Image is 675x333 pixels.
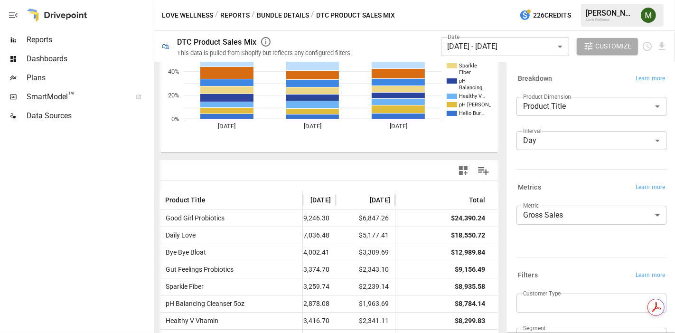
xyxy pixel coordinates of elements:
[281,210,331,227] span: $9,246.30
[165,195,206,205] span: Product Title
[459,102,511,108] text: pH [PERSON_NAME]…
[455,295,485,312] div: $8,784.14
[451,244,485,261] div: $12,989.84
[340,261,390,278] span: $2,343.10
[441,37,569,56] div: [DATE] - [DATE]
[518,270,538,281] h6: Filters
[516,131,666,150] div: Day
[162,227,196,244] span: Daily Love
[518,182,541,193] h6: Metrics
[469,196,485,204] div: Total
[340,210,390,227] span: $6,847.26
[636,74,665,84] span: Learn more
[642,41,653,52] button: Schedule report
[340,244,390,261] span: $3,309.69
[523,324,545,332] label: Segment
[523,201,539,209] label: Metric
[215,10,218,21] div: /
[162,295,244,312] span: pH Balancing Cleanser 5oz
[218,123,235,130] text: [DATE]
[168,92,179,99] text: 20%
[281,227,331,244] span: $7,036.48
[523,289,561,297] label: Customer Type
[168,68,179,75] text: 40%
[451,227,485,244] div: $18,550.72
[451,210,485,227] div: $24,390.24
[311,10,314,21] div: /
[27,91,125,103] span: SmartModel
[220,10,250,21] button: Reports
[281,313,331,329] span: $3,416.70
[281,261,331,278] span: $3,374.70
[577,38,638,55] button: Customize
[455,261,485,278] div: $9,156.49
[281,244,331,261] span: $4,002.41
[162,278,204,295] span: Sparkle Fiber
[635,2,662,29] button: Meredith Lacasse
[586,18,635,22] div: Love Wellness
[177,38,256,47] div: DTC Product Sales Mix
[27,72,152,84] span: Plans
[68,90,75,102] span: ™
[340,313,390,329] span: $2,341.11
[636,271,665,280] span: Learn more
[162,244,206,261] span: Bye Bye Bloat
[523,127,542,135] label: Interval
[310,195,331,205] span: [DATE]
[523,93,571,101] label: Product Dimension
[162,42,169,51] div: 🛍
[162,261,234,278] span: Gut Feelings Probiotics
[459,110,484,116] text: Hello Bur…
[595,40,631,52] span: Customize
[257,10,309,21] button: Bundle Details
[340,227,390,244] span: $5,177.41
[455,278,485,295] div: $8,935.58
[455,313,485,329] div: $8,299.83
[171,115,179,123] text: 0%
[656,41,667,52] button: Download report
[281,295,331,312] span: $2,878.08
[459,85,486,91] text: Balancing…
[516,7,575,24] button: 226Credits
[390,123,407,130] text: [DATE]
[304,123,321,130] text: [DATE]
[459,69,471,76] text: Fiber
[518,74,552,84] h6: Breakdown
[252,10,255,21] div: /
[473,160,494,181] button: Manage Columns
[459,78,466,84] text: pH
[177,49,352,57] div: This data is pulled from Shopify but reflects any configured filters.
[162,313,218,329] span: Healthy V Vitamin
[370,195,390,205] span: [DATE]
[340,278,390,295] span: $2,239.14
[206,193,220,207] button: Sort
[586,9,635,18] div: [PERSON_NAME]
[459,63,477,69] text: Sparkle
[27,34,152,46] span: Reports
[516,206,666,225] div: Gross Sales
[162,210,225,227] span: Good Girl Probiotics
[448,33,459,41] label: Date
[27,110,152,122] span: Data Sources
[533,10,571,21] span: 226 Credits
[340,295,390,312] span: $1,963.69
[281,278,331,295] span: $3,259.74
[636,183,665,192] span: Learn more
[162,10,213,21] button: Love Wellness
[356,193,369,207] button: Sort
[641,8,656,23] img: Meredith Lacasse
[516,97,666,116] div: Product Title
[459,93,485,99] text: Healthy V…
[27,53,152,65] span: Dashboards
